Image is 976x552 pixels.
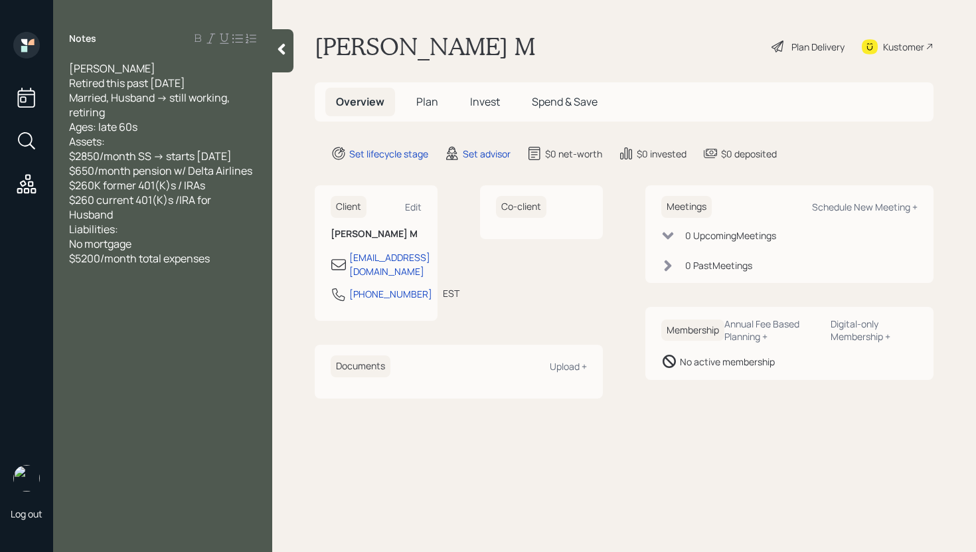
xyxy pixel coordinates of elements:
h6: Client [331,196,366,218]
h6: Membership [661,320,724,341]
h6: Meetings [661,196,712,218]
div: Annual Fee Based Planning + [724,318,820,343]
div: $0 deposited [721,147,777,161]
div: Set lifecycle stage [349,147,428,161]
span: Spend & Save [532,94,598,109]
div: Set advisor [463,147,511,161]
div: Plan Delivery [791,40,845,54]
label: Notes [69,32,96,45]
div: EST [443,286,459,300]
div: Edit [405,201,422,213]
div: [PHONE_NUMBER] [349,287,432,301]
div: 0 Past Meeting s [685,258,752,272]
img: retirable_logo.png [13,465,40,492]
div: Schedule New Meeting + [812,201,918,213]
div: No active membership [680,355,775,369]
h1: [PERSON_NAME] M [315,32,535,61]
div: Log out [11,507,42,520]
h6: [PERSON_NAME] M [331,229,422,240]
div: Kustomer [883,40,924,54]
span: Invest [470,94,500,109]
h6: Co-client [496,196,546,218]
div: Digital-only Membership + [831,318,918,343]
div: Upload + [550,360,587,373]
span: Overview [336,94,384,109]
div: $0 invested [637,147,687,161]
div: $0 net-worth [545,147,602,161]
div: [EMAIL_ADDRESS][DOMAIN_NAME] [349,250,430,278]
div: 0 Upcoming Meeting s [685,229,776,242]
span: [PERSON_NAME] Retired this past [DATE] Married, Husband -> still working, retiring Ages: late 60s... [69,61,252,266]
h6: Documents [331,355,390,377]
span: Plan [416,94,438,109]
